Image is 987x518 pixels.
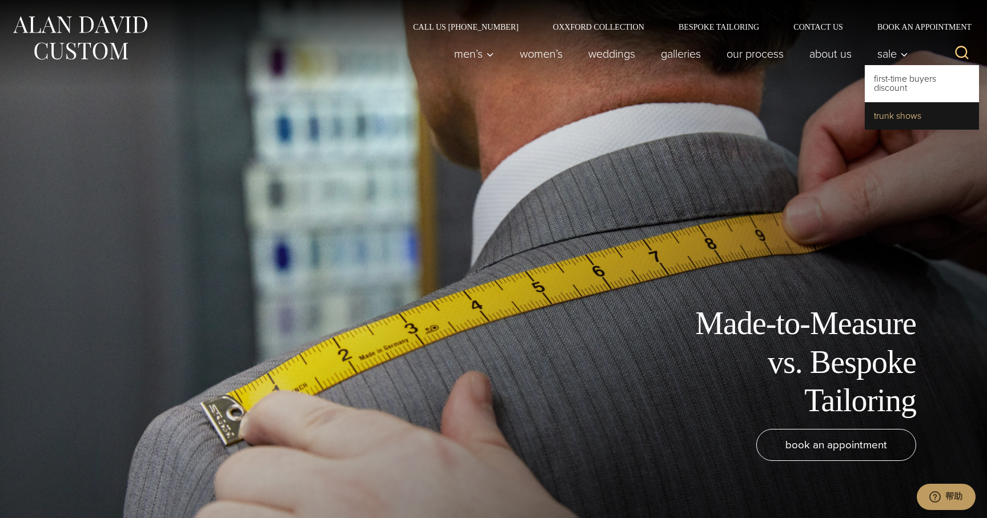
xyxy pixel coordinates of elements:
[396,23,536,31] a: Call Us [PHONE_NUMBER]
[536,23,661,31] a: Oxxford Collection
[756,429,916,461] a: book an appointment
[659,304,916,420] h1: Made-to-Measure vs. Bespoke Tailoring
[865,65,979,102] a: First-Time Buyers Discount
[797,42,865,65] a: About Us
[865,102,979,130] a: Trunk Shows
[860,23,976,31] a: Book an Appointment
[396,23,976,31] nav: Secondary Navigation
[776,23,860,31] a: Contact Us
[785,436,887,453] span: book an appointment
[865,42,914,65] button: Child menu of Sale
[714,42,797,65] a: Our Process
[442,42,914,65] nav: Primary Navigation
[11,13,149,63] img: Alan David Custom
[948,40,976,67] button: View Search Form
[661,23,776,31] a: Bespoke Tailoring
[507,42,576,65] a: Women’s
[576,42,648,65] a: weddings
[648,42,714,65] a: Galleries
[916,484,976,512] iframe: 打开一个小组件，您可以在其中与我们的一个专员进行在线交谈
[442,42,507,65] button: Men’s sub menu toggle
